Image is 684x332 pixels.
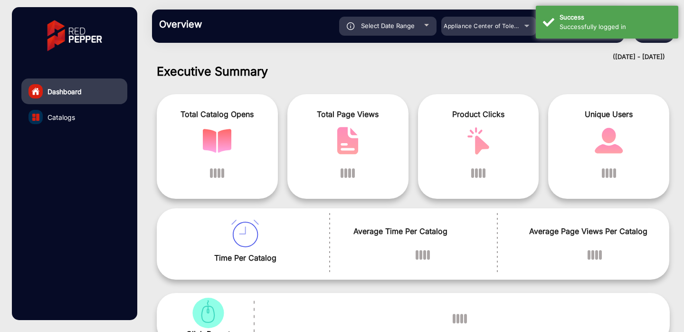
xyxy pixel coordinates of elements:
img: icon [347,22,355,30]
h3: Overview [159,19,292,30]
a: Catalogs [21,104,127,130]
a: Dashboard [21,78,127,104]
img: catalog [595,127,623,155]
span: Product Clicks [425,108,532,120]
img: catalog [190,298,227,328]
span: Average Time Per Catalog [353,225,492,237]
img: catalog [464,127,493,155]
img: catalog [203,127,231,155]
span: Select Date Range [361,22,415,29]
span: Catalogs [47,112,75,122]
span: Average Page Views Per Catalog [529,225,659,237]
img: vmg-logo [40,12,109,59]
img: catalog [32,114,39,121]
span: Total Page Views [294,108,401,120]
div: ([DATE] - [DATE]) [142,52,665,62]
span: Dashboard [47,87,82,97]
h1: Executive Summary [157,64,670,78]
img: catalog [231,220,259,247]
span: Unique Users [555,108,662,120]
img: home [31,87,40,96]
img: catalog [333,127,362,155]
span: Appliance Center of Toledo, Inc. [444,22,534,29]
div: Successfully logged in [560,22,671,32]
div: Success [560,13,671,22]
span: Total Catalog Opens [164,108,271,120]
